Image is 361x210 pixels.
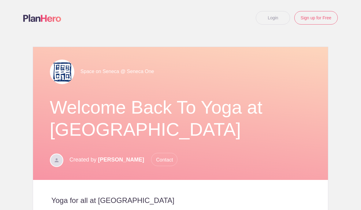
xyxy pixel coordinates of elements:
[256,11,290,25] a: Login
[98,157,144,163] span: [PERSON_NAME]
[50,96,311,141] h1: Welcome Back To Yoga at [GEOGRAPHIC_DATA]
[50,60,74,84] img: Spaceonseneca icon
[151,153,177,166] span: Contact
[69,153,177,166] p: Created by
[294,11,338,25] a: Sign up for Free
[51,196,310,205] h2: Yoga for all at [GEOGRAPHIC_DATA]
[50,59,311,84] div: Space on Seneca @ Seneca One
[23,14,61,22] img: Logo main planhero
[50,154,63,167] img: Davatar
